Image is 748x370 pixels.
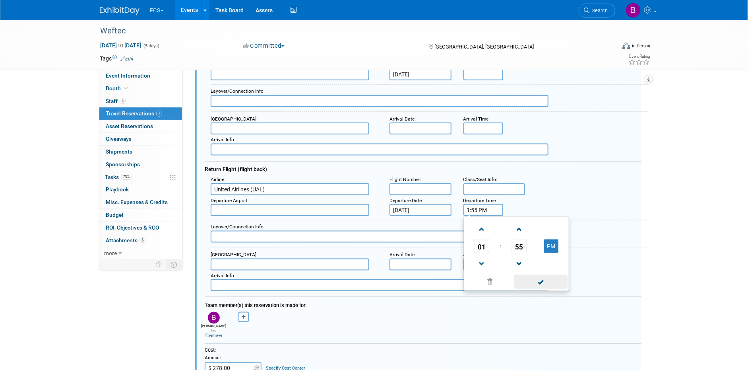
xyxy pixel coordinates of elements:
[106,148,132,155] span: Shipments
[106,110,162,117] span: Travel Reservations
[106,199,168,205] span: Misc. Expenses & Credits
[626,3,641,18] img: Barb DeWyer
[99,247,182,259] a: more
[474,219,489,239] a: Increment Hour
[117,42,124,49] span: to
[99,171,182,183] a: Tasks73%
[211,329,217,332] span: (me)
[140,237,145,243] span: 6
[106,123,153,129] span: Asset Reservations
[106,237,145,243] span: Attachments
[211,88,264,94] span: Layover/Connection Info
[211,137,234,142] span: Arrival Info
[106,98,126,104] span: Staff
[100,55,134,62] td: Tags
[121,174,132,180] span: 73%
[463,177,498,182] small: :
[211,116,256,122] span: [GEOGRAPHIC_DATA]
[124,86,128,90] i: Booth reservation complete
[143,43,159,49] span: (5 days)
[544,240,558,253] button: PM
[211,273,234,278] span: Arrival Info
[390,198,422,203] span: Departure Date
[211,198,248,203] span: Departure Airport
[106,161,140,167] span: Sponsorships
[211,177,224,182] span: Airline
[390,116,416,122] small: :
[390,177,420,182] span: Flight Number
[512,253,527,274] a: Decrement Minute
[99,95,182,107] a: Staff4
[106,136,132,142] span: Giveaways
[99,82,182,95] a: Booth
[211,224,264,230] span: Layover/Connection Info
[240,42,288,50] button: Committed
[463,198,496,203] span: Departure Time
[463,116,489,122] span: Arrival Time
[211,252,258,257] small: :
[514,277,568,288] a: Done
[579,4,615,18] a: Search
[498,239,503,253] td: :
[463,177,496,182] span: Class/Seat Info
[106,85,130,92] span: Booth
[205,333,222,337] a: remove
[99,234,182,247] a: Attachments6
[205,298,641,310] div: Team member(s) this reservation is made for:
[201,324,227,338] div: [PERSON_NAME]
[211,177,225,182] small: :
[211,224,265,230] small: :
[99,196,182,208] a: Misc. Expenses & Credits
[205,347,641,354] div: Cost:
[463,116,490,122] small: :
[100,7,140,15] img: ExhibitDay
[211,252,256,257] span: [GEOGRAPHIC_DATA]
[208,312,220,324] img: B.jpg
[474,253,489,274] a: Decrement Hour
[390,177,421,182] small: :
[99,120,182,132] a: Asset Reservations
[211,116,258,122] small: :
[99,107,182,120] a: Travel Reservations7
[390,198,423,203] small: :
[434,44,534,50] span: [GEOGRAPHIC_DATA], [GEOGRAPHIC_DATA]
[120,98,126,104] span: 4
[474,239,489,253] span: Pick Hour
[512,239,527,253] span: Pick Minute
[97,24,603,38] div: Weftec
[211,198,249,203] small: :
[512,219,527,239] a: Increment Minute
[99,209,182,221] a: Budget
[106,224,159,231] span: ROI, Objectives & ROO
[390,252,415,257] span: Arrival Date
[106,212,124,218] span: Budget
[100,42,141,49] span: [DATE] [DATE]
[211,137,235,142] small: :
[390,252,416,257] small: :
[105,174,132,180] span: Tasks
[99,133,182,145] a: Giveaways
[99,70,182,82] a: Event Information
[205,355,262,362] div: Amount
[156,111,162,117] span: 7
[465,277,515,288] a: Clear selection
[120,56,134,62] a: Edit
[211,273,235,278] small: :
[390,116,415,122] span: Arrival Date
[589,8,608,14] span: Search
[628,55,650,58] div: Event Rating
[622,43,630,49] img: Format-Inperson.png
[106,186,129,193] span: Playbook
[211,88,265,94] small: :
[99,183,182,196] a: Playbook
[99,158,182,171] a: Sponsorships
[99,222,182,234] a: ROI, Objectives & ROO
[463,198,497,203] small: :
[99,146,182,158] a: Shipments
[568,41,650,53] div: Event Format
[205,166,267,172] span: Return Flight (flight back)
[632,43,650,49] div: In-Person
[106,72,150,79] span: Event Information
[104,250,117,256] span: more
[166,259,182,270] td: Toggle Event Tabs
